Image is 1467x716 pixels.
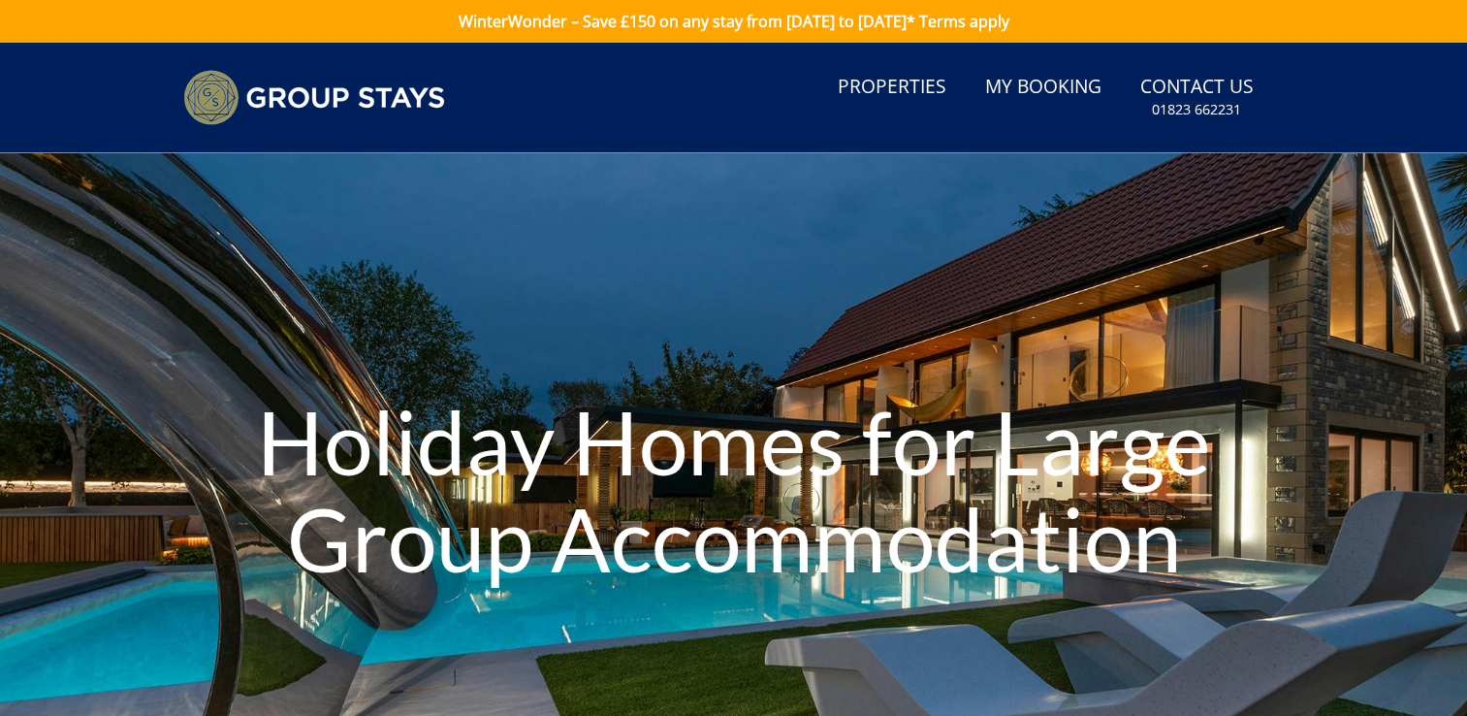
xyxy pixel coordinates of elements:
img: Group Stays [183,70,445,125]
a: Contact Us01823 662231 [1132,66,1261,129]
a: Properties [830,66,954,110]
h1: Holiday Homes for Large Group Accommodation [220,354,1247,626]
a: My Booking [977,66,1109,110]
small: 01823 662231 [1152,100,1241,119]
